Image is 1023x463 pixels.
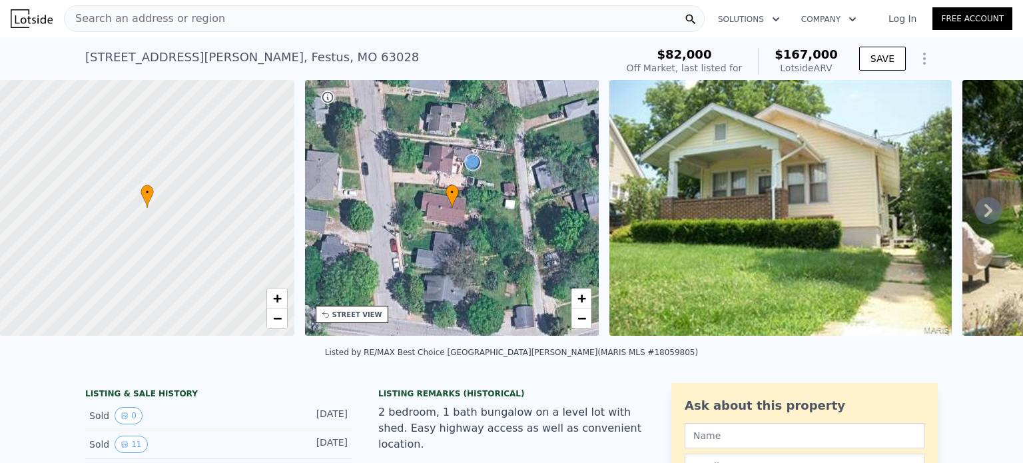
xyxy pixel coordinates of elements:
span: + [272,290,281,306]
span: $82,000 [657,47,711,61]
span: $167,000 [775,47,838,61]
button: Solutions [707,7,791,31]
div: Lotside ARV [775,61,838,75]
a: Zoom out [571,308,591,328]
div: Sold [89,436,208,453]
input: Name [685,423,924,448]
button: View historical data [115,407,143,424]
button: SAVE [859,47,906,71]
a: Free Account [932,7,1012,30]
button: View historical data [115,436,147,453]
div: STREET VIEW [332,310,382,320]
div: • [141,185,154,208]
div: • [446,185,459,208]
img: Sale: 136324403 Parcel: 54952127 [609,80,951,336]
span: + [577,290,586,306]
a: Zoom in [267,288,287,308]
div: [DATE] [288,436,348,453]
div: Listing Remarks (Historical) [378,388,645,399]
span: − [272,310,281,326]
span: Search an address or region [65,11,225,27]
span: − [577,310,586,326]
div: Ask about this property [685,396,924,415]
div: LISTING & SALE HISTORY [85,388,352,402]
a: Zoom out [267,308,287,328]
button: Show Options [911,45,938,72]
a: Zoom in [571,288,591,308]
button: Company [791,7,867,31]
div: [STREET_ADDRESS][PERSON_NAME] , Festus , MO 63028 [85,48,419,67]
div: Sold [89,407,208,424]
div: [DATE] [288,407,348,424]
div: Off Market, last listed for [627,61,743,75]
span: • [446,187,459,199]
img: Lotside [11,9,53,28]
a: Log In [872,12,932,25]
div: Listed by RE/MAX Best Choice [GEOGRAPHIC_DATA][PERSON_NAME] (MARIS MLS #18059805) [325,348,698,357]
span: • [141,187,154,199]
div: 2 bedroom, 1 bath bungalow on a level lot with shed. Easy highway access as well as convenient lo... [378,404,645,452]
